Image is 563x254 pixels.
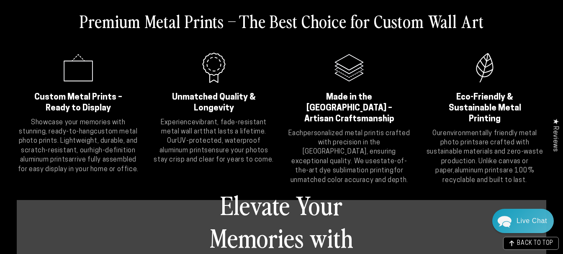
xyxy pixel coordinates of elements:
strong: UV-protected, waterproof aluminum prints [159,138,261,154]
strong: personalized metal print [303,130,379,137]
strong: environmentally friendly metal photo prints [440,130,537,146]
h2: Custom Metal Prints – Ready to Display [27,92,129,114]
h2: Made in the [GEOGRAPHIC_DATA] – Artisan Craftsmanship [298,92,401,125]
div: Click to open Judge.me floating reviews tab [547,112,563,158]
p: Each is crafted with precision in the [GEOGRAPHIC_DATA], ensuring exceptional quality. We use for... [288,129,411,185]
div: Contact Us Directly [517,209,547,233]
div: Chat widget toggle [492,209,554,233]
p: Showcase your memories with stunning, ready-to-hang . Lightweight, durable, and scratch-resistant... [17,118,140,174]
h2: Eco-Friendly & Sustainable Metal Printing [434,92,536,125]
strong: vibrant, fade-resistant metal wall art [161,119,267,135]
strong: state-of-the-art dye sublimation printing [295,158,407,174]
p: Experience that lasts a lifetime. Our ensure your photos stay crisp and clear for years to come. [152,118,275,165]
span: BACK TO TOP [517,241,553,246]
p: Our are crafted with sustainable materials and zero-waste production. Unlike canvas or paper, are... [423,129,546,185]
h2: Premium Metal Prints – The Best Choice for Custom Wall Art [80,10,484,32]
strong: aluminum prints [455,167,503,174]
h2: Unmatched Quality & Longevity [163,92,265,114]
